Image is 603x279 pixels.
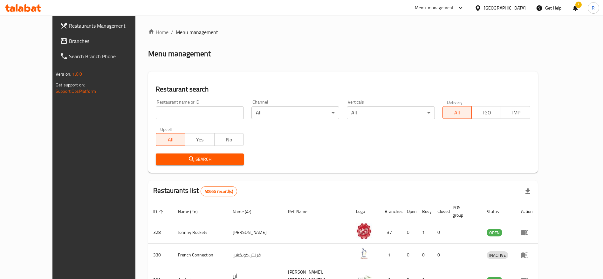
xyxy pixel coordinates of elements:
span: OPEN [487,229,502,236]
th: Branches [380,202,402,221]
button: TGO [471,106,501,119]
a: Home [148,28,168,36]
div: Total records count [201,186,237,196]
span: All [159,135,183,144]
td: 37 [380,221,402,244]
span: 1.0.0 [72,70,82,78]
h2: Restaurants list [153,186,237,196]
td: 330 [148,244,173,266]
span: POS group [453,204,474,219]
span: Ref. Name [288,208,316,215]
span: 40666 record(s) [201,188,237,194]
label: Delivery [447,100,463,104]
span: R [592,4,595,11]
td: Johnny Rockets [173,221,228,244]
div: Menu [521,228,533,236]
button: All [442,106,472,119]
span: Name (En) [178,208,206,215]
td: 328 [148,221,173,244]
label: Upsell [160,127,172,131]
button: No [214,133,244,146]
td: 0 [432,221,448,244]
th: Open [402,202,417,221]
span: Menu management [176,28,218,36]
button: Yes [185,133,215,146]
button: All [156,133,185,146]
h2: Restaurant search [156,85,530,94]
td: 0 [417,244,432,266]
span: TGO [474,108,498,117]
input: Search for restaurant name or ID.. [156,106,243,119]
button: TMP [501,106,530,119]
span: Version: [56,70,71,78]
td: 1 [380,244,402,266]
a: Support.OpsPlatform [56,87,96,95]
td: 1 [417,221,432,244]
span: Search [161,155,238,163]
span: Yes [188,135,212,144]
td: 0 [402,244,417,266]
span: Branches [69,37,148,45]
td: [PERSON_NAME] [228,221,283,244]
td: فرنش كونكشن [228,244,283,266]
span: No [217,135,241,144]
span: All [445,108,469,117]
div: All [347,106,435,119]
img: Johnny Rockets [356,223,372,239]
a: Search Branch Phone [55,49,153,64]
span: ID [153,208,165,215]
div: INACTIVE [487,251,508,259]
h2: Menu management [148,49,211,59]
span: INACTIVE [487,252,508,259]
div: Menu-management [415,4,454,12]
div: Export file [520,184,535,199]
th: Busy [417,202,432,221]
img: French Connection [356,246,372,262]
td: French Connection [173,244,228,266]
th: Closed [432,202,448,221]
td: 0 [432,244,448,266]
span: Get support on: [56,81,85,89]
td: 0 [402,221,417,244]
a: Branches [55,33,153,49]
span: Search Branch Phone [69,52,148,60]
div: All [251,106,339,119]
button: Search [156,153,243,165]
nav: breadcrumb [148,28,538,36]
span: Status [487,208,507,215]
span: TMP [504,108,528,117]
span: Restaurants Management [69,22,148,30]
div: Menu [521,251,533,259]
li: / [171,28,173,36]
th: Logo [351,202,380,221]
th: Action [516,202,538,221]
a: Restaurants Management [55,18,153,33]
span: Name (Ar) [233,208,260,215]
div: [GEOGRAPHIC_DATA] [484,4,526,11]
